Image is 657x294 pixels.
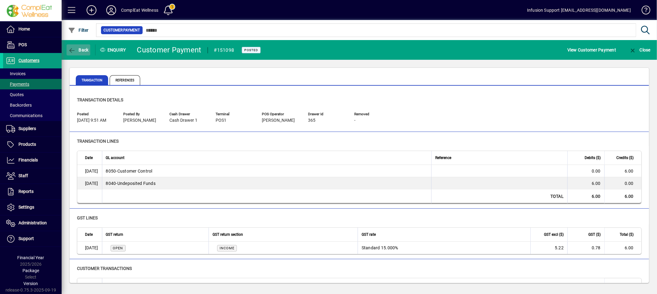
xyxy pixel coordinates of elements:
span: References [110,75,140,85]
span: Backorders [6,103,32,108]
span: Reference [435,154,451,161]
span: POS [18,42,27,47]
span: Terminal [216,112,253,116]
span: Transaction details [77,97,123,102]
span: INCOME [220,246,234,250]
span: Open [113,246,123,250]
span: [PERSON_NAME] [123,118,156,123]
span: GST return [106,231,124,238]
a: Payments [3,79,62,89]
span: GST lines [77,215,98,220]
td: 0.00 [604,177,641,190]
div: Customer Payment [137,45,201,55]
button: Add [82,5,101,16]
div: Enquiry [95,45,132,55]
td: [DATE] [77,165,102,177]
a: Invoices [3,68,62,79]
td: 0.78 [567,242,604,254]
div: ComplEat Wellness [121,5,158,15]
a: Administration [3,215,62,231]
span: Description [106,282,125,288]
td: 6.00 [604,242,641,254]
span: GST ($) [588,231,601,238]
span: 365 [308,118,315,123]
button: Back [67,44,90,55]
td: 5.22 [530,242,567,254]
span: Removed [354,112,391,116]
span: View Customer Payment [567,45,616,55]
span: Credits ($) [616,154,634,161]
td: 6.00 [604,165,641,177]
span: Back [68,47,89,52]
span: customer transactions [77,266,132,271]
app-page-header-button: Close enquiry [623,44,657,55]
span: [PERSON_NAME] [262,118,295,123]
span: GST excl ($) [544,231,564,238]
span: Total ($) [620,231,634,238]
span: Date [85,154,93,161]
span: Home [18,27,30,31]
span: POS1 [216,118,226,123]
span: GST return section [213,231,243,238]
span: Customers [18,58,39,63]
span: GL account [106,154,125,161]
span: Support [18,236,34,241]
span: Settings [18,205,34,210]
span: Close [629,47,651,52]
a: Knowledge Base [637,1,649,21]
a: Quotes [3,89,62,100]
span: Payments [6,82,29,87]
span: Amount ($) [614,282,634,288]
div: Infusion Support [EMAIL_ADDRESS][DOMAIN_NAME] [527,5,631,15]
span: Products [18,142,36,147]
button: Close [627,44,652,55]
span: Transaction lines [77,139,119,144]
span: Cash Drawer 1 [169,118,197,123]
span: Drawer Id [308,112,345,116]
span: Communications [6,113,43,118]
a: Home [3,22,62,37]
span: Filter [68,28,89,33]
td: 6.00 [567,190,604,203]
span: Posted [77,112,114,116]
span: POS Operator [262,112,299,116]
span: Cash Drawer [169,112,206,116]
td: [DATE] [77,242,102,254]
span: [DATE] 9:51 AM [77,118,106,123]
a: POS [3,37,62,53]
div: #151098 [214,45,234,55]
a: Backorders [3,100,62,110]
span: - [354,118,355,123]
span: Financial Year [18,255,44,260]
a: Settings [3,200,62,215]
td: 6.00 [604,190,641,203]
a: Products [3,137,62,152]
span: Customer Payment [103,27,140,33]
span: Undeposited Funds [106,180,156,186]
a: Suppliers [3,121,62,137]
span: Financials [18,157,38,162]
span: Invoices [6,71,26,76]
span: Posted [244,48,258,52]
span: Quotes [6,92,24,97]
a: Communications [3,110,62,121]
td: 0.00 [567,165,604,177]
span: Debits ($) [585,154,601,161]
button: Filter [67,25,90,36]
app-page-header-button: Back [62,44,95,55]
a: Staff [3,168,62,184]
a: Reports [3,184,62,199]
span: Staff [18,173,28,178]
button: View Customer Payment [566,44,618,55]
td: Total [431,190,567,203]
span: Posted by [123,112,160,116]
span: Package [22,268,39,273]
span: Version [24,281,38,286]
td: [DATE] [77,177,102,190]
td: Standard 15.000% [358,242,530,254]
span: GST rate [362,231,376,238]
span: Customer Control [106,168,152,174]
span: Transaction [76,75,108,85]
button: Profile [101,5,121,16]
span: Date [85,282,93,288]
